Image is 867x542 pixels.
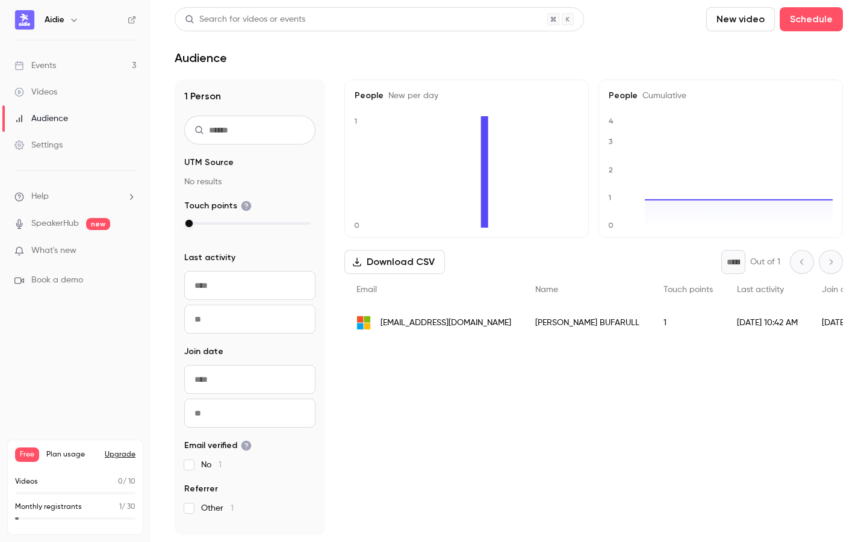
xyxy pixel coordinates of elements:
[354,221,359,229] text: 0
[184,200,252,212] span: Touch points
[651,306,725,340] div: 1
[14,113,68,125] div: Audience
[201,459,222,471] span: No
[184,346,223,358] span: Join date
[725,306,810,340] div: [DATE] 10:42 AM
[185,13,305,26] div: Search for videos or events
[184,305,315,334] input: To
[609,137,613,146] text: 3
[184,271,315,300] input: From
[184,89,315,104] h1: 1 Person
[184,252,235,264] span: Last activity
[609,166,613,174] text: 2
[45,14,64,26] h6: Aidie
[638,92,686,100] span: Cumulative
[185,220,193,227] div: max
[609,90,833,102] h5: People
[184,483,218,495] span: Referrer
[46,450,98,459] span: Plan usage
[608,193,611,202] text: 1
[184,176,315,188] p: No results
[105,450,135,459] button: Upgrade
[31,274,83,287] span: Book a demo
[780,7,843,31] button: Schedule
[31,217,79,230] a: SpeakerHub
[535,285,558,294] span: Name
[118,476,135,487] p: / 10
[31,245,76,257] span: What's new
[354,117,357,125] text: 1
[15,502,82,512] p: Monthly registrants
[384,92,438,100] span: New per day
[381,317,511,329] span: [EMAIL_ADDRESS][DOMAIN_NAME]
[184,440,252,452] span: Email verified
[609,117,614,125] text: 4
[608,221,614,229] text: 0
[15,10,34,30] img: Aidie
[355,90,579,102] h5: People
[201,502,234,514] span: Other
[706,7,775,31] button: New video
[119,502,135,512] p: / 30
[15,476,38,487] p: Videos
[15,447,39,462] span: Free
[737,285,784,294] span: Last activity
[14,190,136,203] li: help-dropdown-opener
[184,365,315,394] input: From
[31,190,49,203] span: Help
[344,250,445,274] button: Download CSV
[523,306,651,340] div: [PERSON_NAME] BUFARULL
[14,60,56,72] div: Events
[356,316,371,330] img: outlook.fr
[184,157,234,169] span: UTM Source
[14,86,57,98] div: Videos
[14,139,63,151] div: Settings
[118,478,123,485] span: 0
[184,399,315,428] input: To
[119,503,122,511] span: 1
[219,461,222,469] span: 1
[86,218,110,230] span: new
[750,256,780,268] p: Out of 1
[231,504,234,512] span: 1
[356,285,377,294] span: Email
[175,51,227,65] h1: Audience
[822,285,859,294] span: Join date
[663,285,713,294] span: Touch points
